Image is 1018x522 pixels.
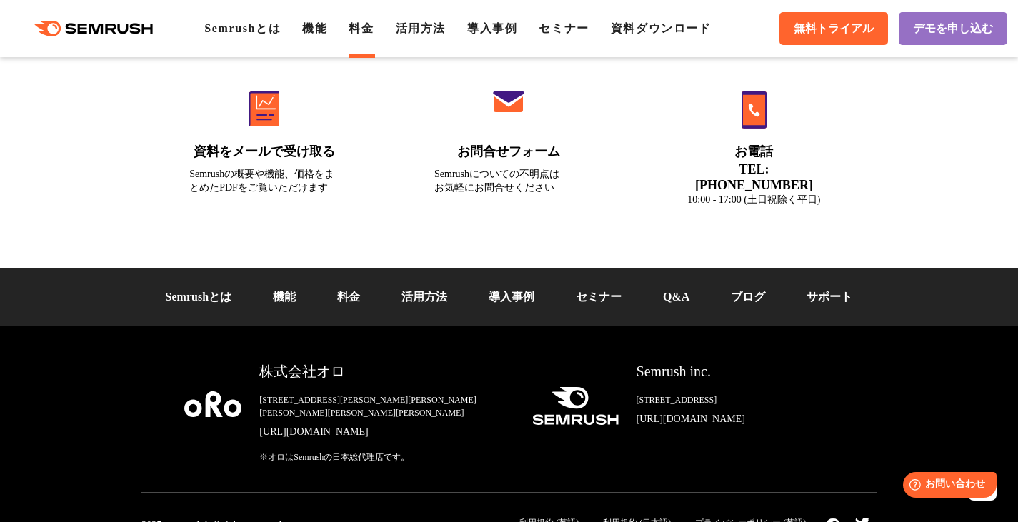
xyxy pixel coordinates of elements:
div: Semrushについての不明点は お気軽にお問合せください [434,167,584,194]
a: 資料をメールで受け取る Semrushの概要や機能、価格をまとめたPDFをご覧いただけます [159,61,369,224]
div: [STREET_ADDRESS] [637,393,834,406]
div: 資料をメールで受け取る [189,143,339,161]
div: [STREET_ADDRESS][PERSON_NAME][PERSON_NAME][PERSON_NAME][PERSON_NAME][PERSON_NAME] [259,393,509,419]
a: ブログ [731,291,765,303]
a: 料金 [337,291,360,303]
div: TEL: [PHONE_NUMBER] [679,161,829,193]
a: Semrushとは [204,22,281,34]
a: デモを申し込む [899,12,1007,45]
a: 活用方法 [401,291,447,303]
a: 導入事例 [467,22,517,34]
span: デモを申し込む [913,21,993,36]
a: サポート [807,291,852,303]
a: お問合せフォーム Semrushについての不明点はお気軽にお問合せください [404,61,614,224]
a: [URL][DOMAIN_NAME] [259,425,509,439]
a: 資料ダウンロード [611,22,712,34]
iframe: Help widget launcher [891,466,1002,506]
a: Q&A [663,291,689,303]
div: お問合せフォーム [434,143,584,161]
img: oro company [184,391,241,417]
div: 株式会社オロ [259,361,509,382]
div: お電話 [679,143,829,161]
a: 機能 [273,291,296,303]
a: [URL][DOMAIN_NAME] [637,412,834,426]
a: 無料トライアル [779,12,888,45]
a: セミナー [539,22,589,34]
div: Semrushの概要や機能、価格をまとめたPDFをご覧いただけます [189,167,339,194]
a: Semrushとは [166,291,231,303]
div: Semrush inc. [637,361,834,382]
a: 機能 [302,22,327,34]
a: 料金 [349,22,374,34]
div: 10:00 - 17:00 (土日祝除く平日) [679,193,829,206]
a: 活用方法 [396,22,446,34]
a: セミナー [576,291,622,303]
div: ※オロはSemrushの日本総代理店です。 [259,451,509,463]
a: 導入事例 [489,291,534,303]
span: 無料トライアル [794,21,874,36]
